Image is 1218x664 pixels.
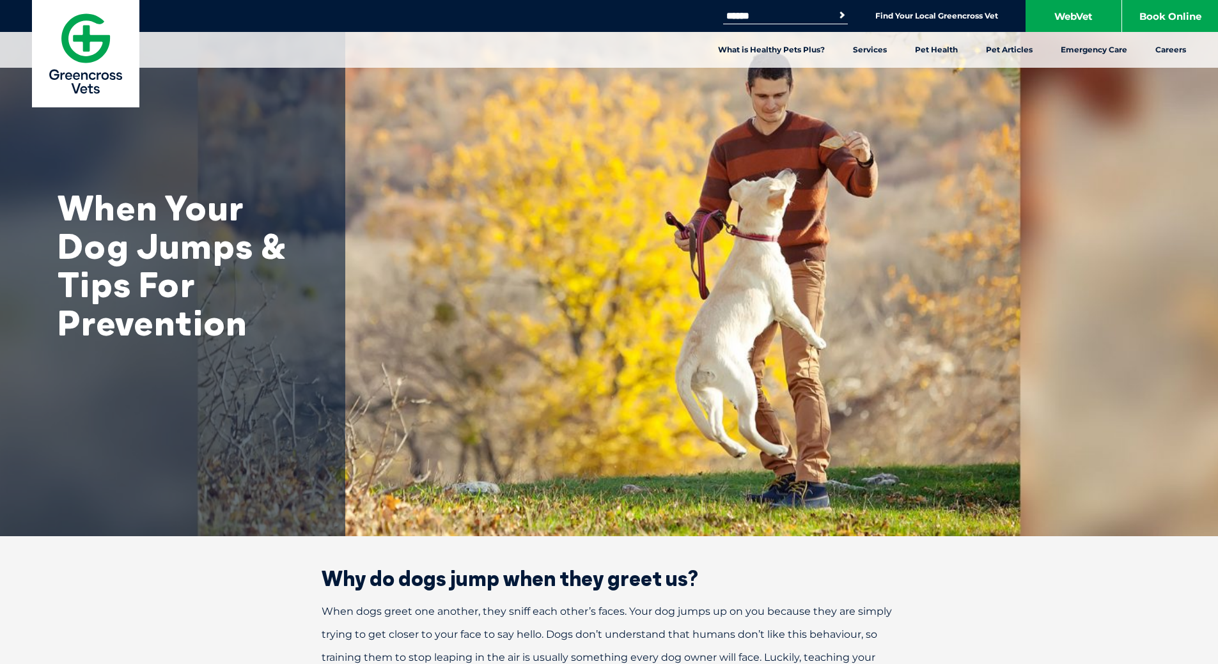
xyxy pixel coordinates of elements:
[875,11,998,21] a: Find Your Local Greencross Vet
[58,189,313,342] h1: When Your Dog Jumps & Tips For Prevention
[1047,32,1141,68] a: Emergency Care
[704,32,839,68] a: What is Healthy Pets Plus?
[901,32,972,68] a: Pet Health
[839,32,901,68] a: Services
[972,32,1047,68] a: Pet Articles
[322,566,698,591] span: Why do dogs jump when they greet us?
[1141,32,1200,68] a: Careers
[836,9,848,22] button: Search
